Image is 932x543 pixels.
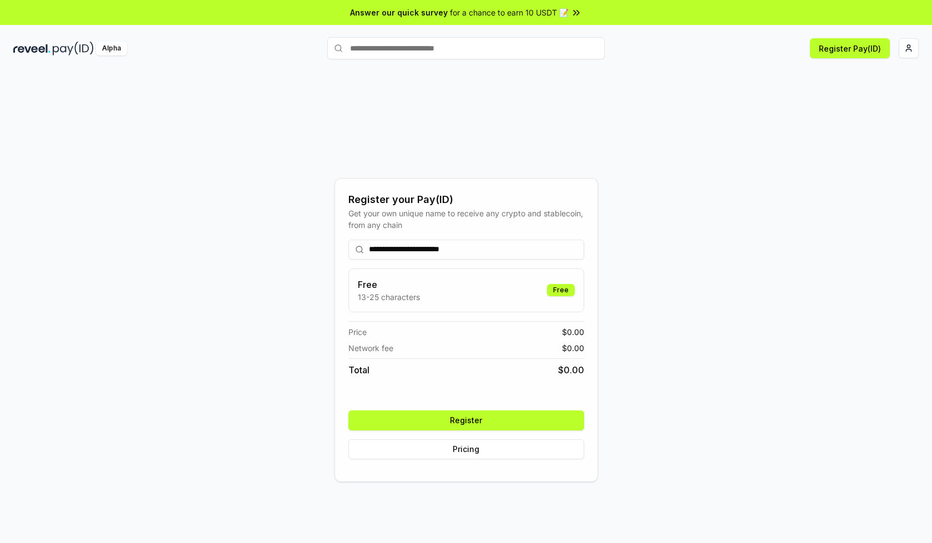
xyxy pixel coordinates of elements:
div: Free [547,284,575,296]
h3: Free [358,278,420,291]
span: $ 0.00 [562,326,584,338]
span: Total [348,363,369,377]
button: Pricing [348,439,584,459]
span: $ 0.00 [562,342,584,354]
span: Answer our quick survey [350,7,448,18]
div: Alpha [96,42,127,55]
div: Get your own unique name to receive any crypto and stablecoin, from any chain [348,207,584,231]
img: pay_id [53,42,94,55]
button: Register [348,410,584,430]
div: Register your Pay(ID) [348,192,584,207]
img: reveel_dark [13,42,50,55]
span: for a chance to earn 10 USDT 📝 [450,7,569,18]
p: 13-25 characters [358,291,420,303]
span: Network fee [348,342,393,354]
span: $ 0.00 [558,363,584,377]
span: Price [348,326,367,338]
button: Register Pay(ID) [810,38,890,58]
